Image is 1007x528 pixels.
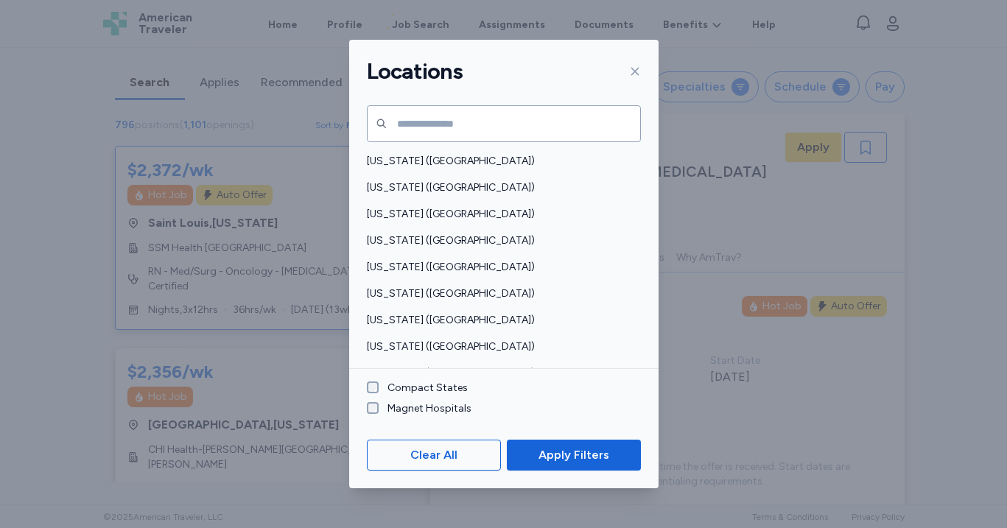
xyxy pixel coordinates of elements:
[367,180,632,195] span: [US_STATE] ([GEOGRAPHIC_DATA])
[367,207,632,222] span: [US_STATE] ([GEOGRAPHIC_DATA])
[379,401,471,416] label: Magnet Hospitals
[367,313,632,328] span: [US_STATE] ([GEOGRAPHIC_DATA])
[367,260,632,275] span: [US_STATE] ([GEOGRAPHIC_DATA])
[507,440,640,471] button: Apply Filters
[367,233,632,248] span: [US_STATE] ([GEOGRAPHIC_DATA])
[410,446,457,464] span: Clear All
[367,57,463,85] h1: Locations
[367,440,502,471] button: Clear All
[379,381,468,395] label: Compact States
[367,154,632,169] span: [US_STATE] ([GEOGRAPHIC_DATA])
[367,286,632,301] span: [US_STATE] ([GEOGRAPHIC_DATA])
[538,446,609,464] span: Apply Filters
[367,339,632,354] span: [US_STATE] ([GEOGRAPHIC_DATA])
[367,366,632,381] span: [US_STATE] ([GEOGRAPHIC_DATA])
